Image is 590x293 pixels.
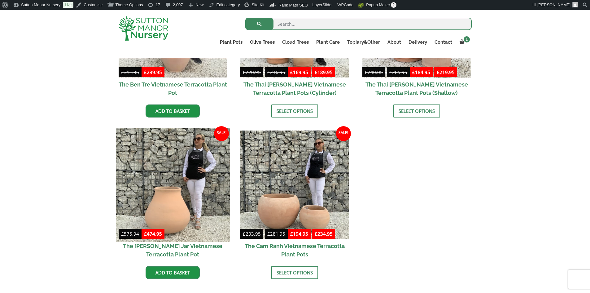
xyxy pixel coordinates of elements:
span: £ [243,69,246,75]
bdi: 169.95 [290,69,308,75]
bdi: 240.05 [365,69,383,75]
a: Contact [431,38,456,47]
img: logo [119,16,168,41]
a: Select options for “The Thai Binh Vietnamese Terracotta Plant Pots (Cylinder)” [271,104,318,118]
bdi: 184.95 [412,69,430,75]
span: 0 [391,2,396,8]
span: Rank Math SEO [279,3,308,7]
bdi: 246.95 [267,69,285,75]
bdi: 189.95 [315,69,333,75]
a: Delivery [405,38,431,47]
a: Cloud Trees [278,38,312,47]
bdi: 281.95 [267,231,285,237]
img: The Binh Duong Jar Vietnamese Terracotta Plant Pot [116,128,230,242]
h2: The Cam Ranh Vietnamese Terracotta Plant Pots [240,239,349,261]
bdi: 194.95 [290,231,308,237]
span: £ [290,231,293,237]
span: £ [290,69,293,75]
span: £ [121,69,124,75]
a: Select options for “The Cam Ranh Vietnamese Terracotta Plant Pots” [271,266,318,279]
span: £ [315,69,317,75]
span: £ [267,69,270,75]
h2: The Thai [PERSON_NAME] Vietnamese Terracotta Plant Pots (Cylinder) [240,78,349,100]
bdi: 233.95 [243,231,261,237]
span: £ [144,231,147,237]
span: 1 [464,36,470,42]
span: £ [144,69,147,75]
span: Sale! [336,126,351,141]
span: £ [412,69,415,75]
bdi: 575.94 [121,231,139,237]
span: Site Kit [251,2,264,7]
span: [PERSON_NAME] [537,2,570,7]
span: £ [121,231,124,237]
ins: - [288,230,335,239]
ins: - [410,69,457,78]
span: £ [315,231,317,237]
a: Topiary&Other [343,38,384,47]
bdi: 474.95 [144,231,162,237]
span: Sale! [214,126,229,141]
a: Add to basket: “The Binh Duong Jar Vietnamese Terracotta Plant Pot” [146,266,200,279]
h2: The Ben Tre Vietnamese Terracotta Plant Pot [119,78,227,100]
img: The Cam Ranh Vietnamese Terracotta Plant Pots [240,131,349,239]
a: Add to basket: “The Ben Tre Vietnamese Terracotta Plant Pot” [146,104,200,118]
bdi: 219.95 [437,69,455,75]
span: £ [243,231,246,237]
span: £ [365,69,368,75]
a: Olive Trees [246,38,278,47]
span: £ [437,69,439,75]
a: Sale! £233.95-£281.95 £194.95-£234.95 The Cam Ranh Vietnamese Terracotta Plant Pots [240,131,349,262]
a: Live [63,2,73,8]
bdi: 234.95 [315,231,333,237]
bdi: 220.95 [243,69,261,75]
span: £ [267,231,270,237]
del: - [240,69,288,78]
span: £ [389,69,392,75]
bdi: 311.95 [121,69,139,75]
a: Sale! The [PERSON_NAME] Jar Vietnamese Terracotta Plant Pot [119,131,227,262]
a: Plant Care [312,38,343,47]
del: - [240,230,288,239]
del: - [362,69,410,78]
a: Plant Pots [216,38,246,47]
a: About [384,38,405,47]
bdi: 239.95 [144,69,162,75]
h2: The [PERSON_NAME] Jar Vietnamese Terracotta Plant Pot [119,239,227,261]
a: 1 [456,38,472,47]
bdi: 285.95 [389,69,407,75]
a: Select options for “The Thai Binh Vietnamese Terracotta Plant Pots (Shallow)” [393,104,440,118]
h2: The Thai [PERSON_NAME] Vietnamese Terracotta Plant Pots (Shallow) [362,78,471,100]
input: Search... [245,18,472,30]
ins: - [288,69,335,78]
